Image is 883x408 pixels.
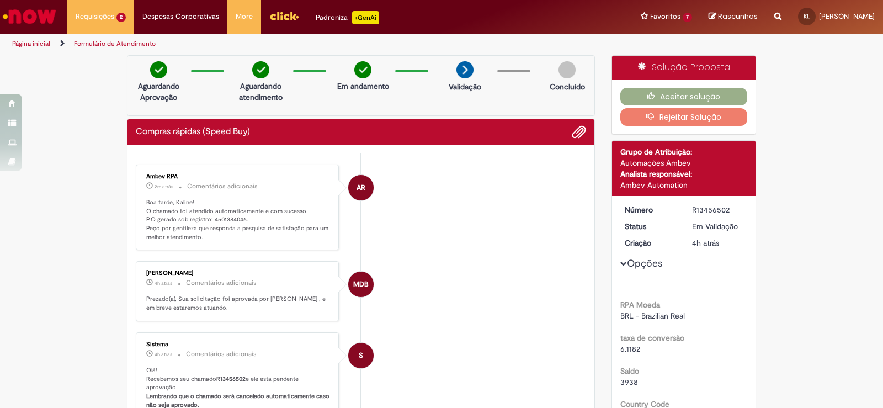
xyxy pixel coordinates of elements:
[353,271,369,298] span: MDB
[8,34,581,54] ul: Trilhas de página
[620,179,748,190] div: Ambev Automation
[352,11,379,24] p: +GenAi
[337,81,389,92] p: Em andamento
[146,198,330,242] p: Boa tarde, Kaline! O chamado foi atendido automaticamente e com sucesso. P.O gerado sob registro:...
[357,174,365,201] span: AR
[186,349,257,359] small: Comentários adicionais
[186,278,257,288] small: Comentários adicionais
[620,157,748,168] div: Automações Ambev
[449,81,481,92] p: Validação
[155,183,173,190] time: 28/08/2025 14:01:45
[116,13,126,22] span: 2
[616,221,684,232] dt: Status
[142,11,219,22] span: Despesas Corporativas
[616,204,684,215] dt: Número
[216,375,246,383] b: R13456502
[155,183,173,190] span: 2m atrás
[620,108,748,126] button: Rejeitar Solução
[718,11,758,22] span: Rascunhos
[1,6,58,28] img: ServiceNow
[146,173,330,180] div: Ambev RPA
[269,8,299,24] img: click_logo_yellow_360x200.png
[132,81,185,103] p: Aguardando Aprovação
[348,175,374,200] div: Ambev RPA
[234,81,288,103] p: Aguardando atendimento
[155,280,172,287] span: 4h atrás
[12,39,50,48] a: Página inicial
[620,377,638,387] span: 3938
[620,300,660,310] b: RPA Moeda
[692,238,719,248] span: 4h atrás
[620,344,640,354] span: 6.1182
[683,13,692,22] span: 7
[316,11,379,24] div: Padroniza
[456,61,474,78] img: arrow-next.png
[146,270,330,277] div: [PERSON_NAME]
[155,351,172,358] time: 28/08/2025 10:07:43
[146,295,330,312] p: Prezado(a), Sua solicitação foi aprovada por [PERSON_NAME] , e em breve estaremos atuando.
[150,61,167,78] img: check-circle-green.png
[76,11,114,22] span: Requisições
[620,88,748,105] button: Aceitar solução
[620,168,748,179] div: Analista responsável:
[692,238,719,248] time: 28/08/2025 10:07:30
[620,366,639,376] b: Saldo
[74,39,156,48] a: Formulário de Atendimento
[236,11,253,22] span: More
[558,61,576,78] img: img-circle-grey.png
[187,182,258,191] small: Comentários adicionais
[550,81,585,92] p: Concluído
[804,13,810,20] span: KL
[348,272,374,297] div: Matheus De Barros Giampaoli
[572,125,586,139] button: Adicionar anexos
[620,311,685,321] span: BRL - Brazilian Real
[612,56,756,80] div: Solução Proposta
[692,237,743,248] div: 28/08/2025 10:07:30
[146,341,330,348] div: Sistema
[819,12,875,21] span: [PERSON_NAME]
[155,351,172,358] span: 4h atrás
[709,12,758,22] a: Rascunhos
[155,280,172,287] time: 28/08/2025 10:32:28
[359,342,363,369] span: S
[616,237,684,248] dt: Criação
[252,61,269,78] img: check-circle-green.png
[620,333,684,343] b: taxa de conversão
[692,204,743,215] div: R13456502
[348,343,374,368] div: System
[620,146,748,157] div: Grupo de Atribuição:
[650,11,680,22] span: Favoritos
[354,61,371,78] img: check-circle-green.png
[136,127,250,137] h2: Compras rápidas (Speed Buy) Histórico de tíquete
[692,221,743,232] div: Em Validação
